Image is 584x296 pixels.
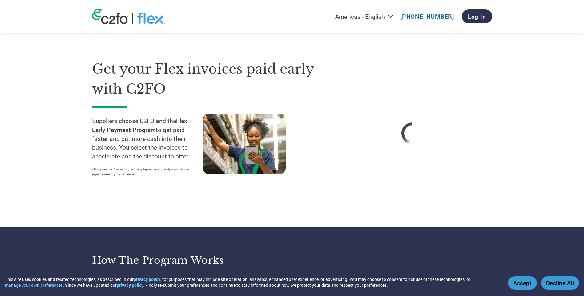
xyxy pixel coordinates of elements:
h1: Get your Flex invoices paid early with C2FO [92,59,314,99]
p: Suppliers choose C2FO and the to get paid faster and put more cash into their business. You selec... [92,117,203,161]
a: privacy policy [117,282,143,288]
img: Flex [137,13,165,24]
img: c2fo logo [92,9,128,24]
h3: How the program works [92,254,284,266]
button: Decline All [541,276,579,290]
a: privacy policy [134,276,160,282]
button: Accept [508,276,537,290]
div: This site uses cookies and related technologies, as described in our , for purposes that may incl... [5,276,499,288]
a: Log In [462,9,492,23]
strong: Flex Early Payment Program [92,117,187,134]
button: manage your own preferences [5,282,63,288]
a: [PHONE_NUMBER] [400,13,454,20]
img: supply chain worker [203,114,286,174]
p: *This program does not apply to employees seeking early access to their paychecks or payroll adva... [92,167,197,176]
